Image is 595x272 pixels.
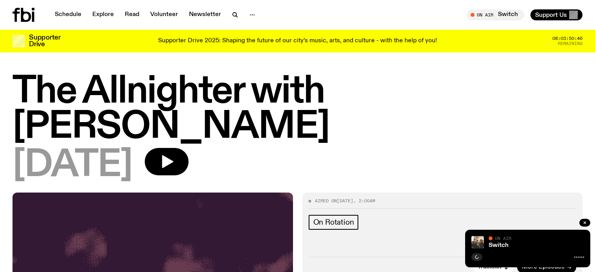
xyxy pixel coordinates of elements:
[50,9,86,20] a: Schedule
[530,9,582,20] button: Support Us
[88,9,119,20] a: Explore
[467,9,524,20] button: On AirSwitch
[313,218,354,227] span: On Rotation
[309,215,359,230] a: On Rotation
[535,11,567,18] span: Support Us
[552,36,582,41] span: 08:03:50:46
[353,198,375,204] span: , 2:00am
[315,198,337,204] span: Aired on
[337,198,353,204] span: [DATE]
[13,148,132,183] span: [DATE]
[29,34,60,48] h3: Supporter Drive
[120,9,144,20] a: Read
[146,9,183,20] a: Volunteer
[495,236,511,241] span: On Air
[489,242,509,249] a: Switch
[471,236,484,249] img: A warm film photo of the switch team sitting close together. from left to right: Cedar, Lau, Sand...
[158,38,437,45] p: Supporter Drive 2025: Shaping the future of our city’s music, arts, and culture - with the help o...
[184,9,226,20] a: Newsletter
[13,74,582,145] h1: The Allnighter with [PERSON_NAME]
[558,41,582,46] span: Remaining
